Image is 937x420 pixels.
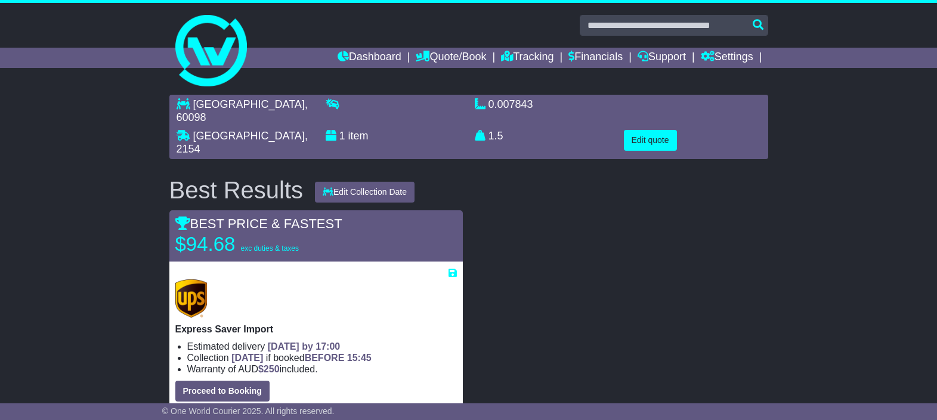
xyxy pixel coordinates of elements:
[347,353,372,363] span: 15:45
[187,352,457,363] li: Collection
[241,244,299,253] span: exc duties & taxes
[624,130,677,151] button: Edit quote
[175,279,208,318] img: UPS (new): Express Saver Import
[193,130,305,142] span: [GEOGRAPHIC_DATA]
[264,364,280,374] span: 250
[187,363,457,375] li: Warranty of AUD included.
[488,98,533,110] span: 0.007843
[258,364,280,374] span: $
[163,177,310,203] div: Best Results
[268,341,341,351] span: [DATE] by 17:00
[175,381,270,402] button: Proceed to Booking
[231,353,263,363] span: [DATE]
[175,216,342,231] span: BEST PRICE & FASTEST
[701,48,753,68] a: Settings
[193,98,305,110] span: [GEOGRAPHIC_DATA]
[568,48,623,68] a: Financials
[339,130,345,142] span: 1
[187,341,457,352] li: Estimated delivery
[305,353,345,363] span: BEFORE
[231,353,371,363] span: if booked
[175,323,457,335] p: Express Saver Import
[638,48,686,68] a: Support
[348,130,369,142] span: item
[177,98,308,123] span: , 60098
[315,182,415,203] button: Edit Collection Date
[416,48,486,68] a: Quote/Book
[488,130,503,142] span: 1.5
[175,232,324,256] p: $94.68
[177,130,308,155] span: , 2154
[338,48,401,68] a: Dashboard
[501,48,553,68] a: Tracking
[162,406,335,416] span: © One World Courier 2025. All rights reserved.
